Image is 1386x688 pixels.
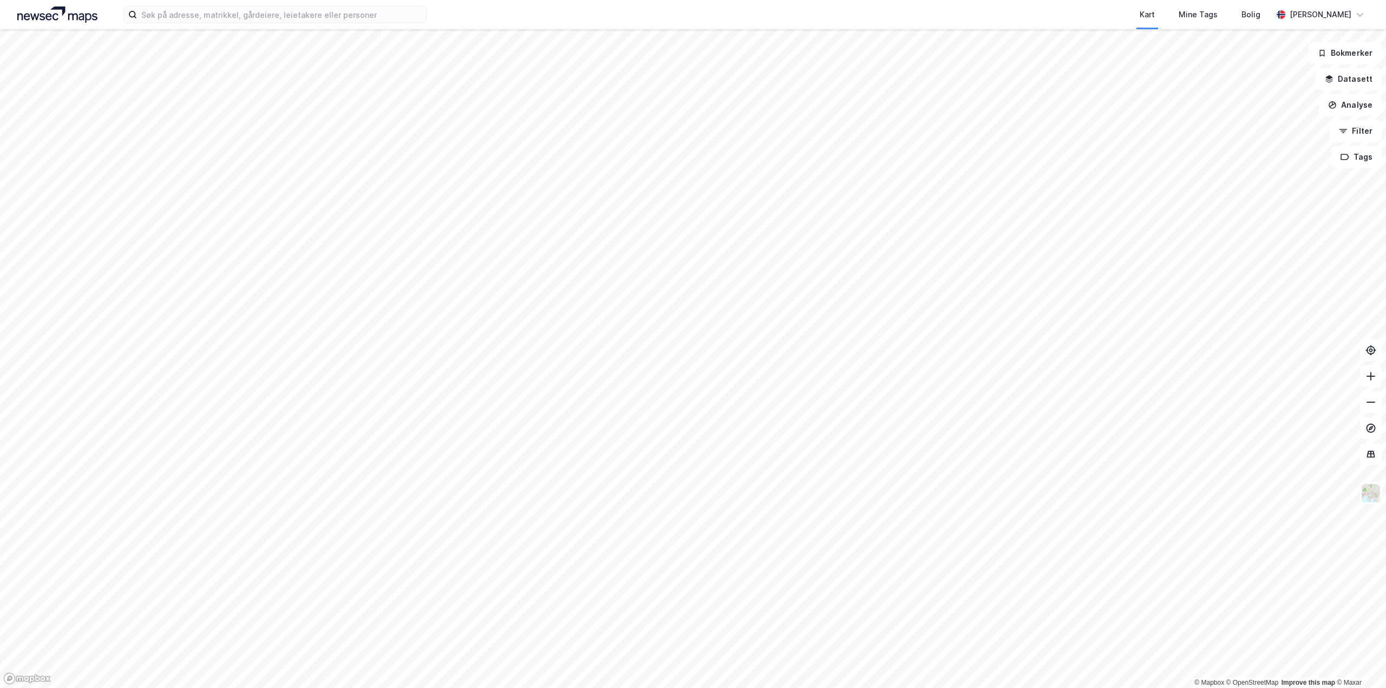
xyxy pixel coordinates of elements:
a: Improve this map [1282,679,1335,686]
button: Bokmerker [1309,42,1382,64]
div: Kart [1140,8,1155,21]
div: Bolig [1241,8,1260,21]
a: Mapbox [1194,679,1224,686]
a: Mapbox homepage [3,672,51,685]
button: Analyse [1319,94,1382,116]
input: Søk på adresse, matrikkel, gårdeiere, leietakere eller personer [137,6,426,23]
img: Z [1361,483,1381,503]
button: Filter [1330,120,1382,142]
a: OpenStreetMap [1226,679,1279,686]
button: Tags [1331,146,1382,168]
img: logo.a4113a55bc3d86da70a041830d287a7e.svg [17,6,97,23]
iframe: Chat Widget [1332,636,1386,688]
div: Mine Tags [1179,8,1218,21]
button: Datasett [1316,68,1382,90]
div: Kontrollprogram for chat [1332,636,1386,688]
div: [PERSON_NAME] [1290,8,1351,21]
